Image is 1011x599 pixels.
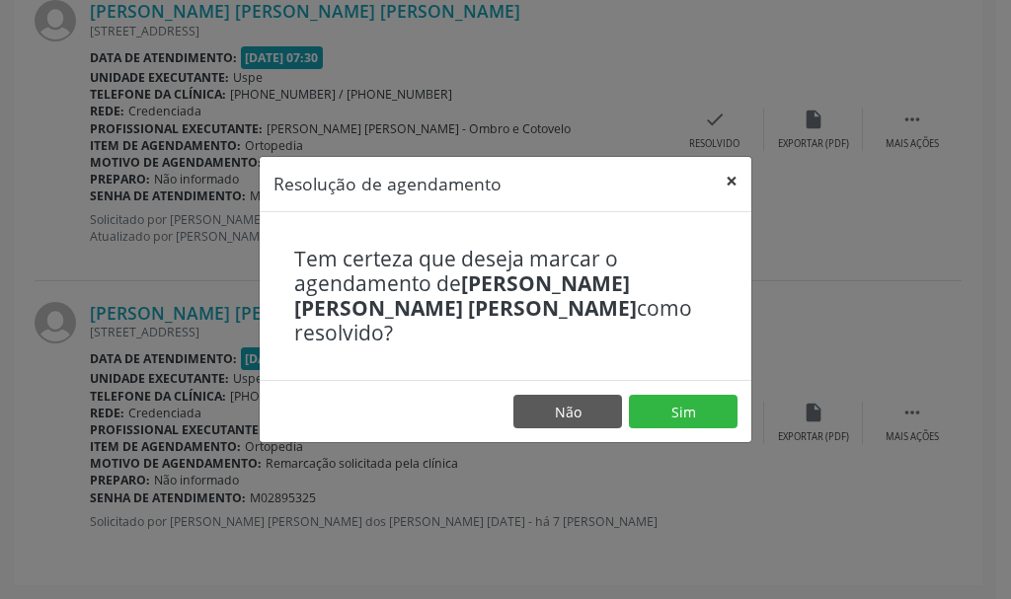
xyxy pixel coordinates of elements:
[294,269,637,322] b: [PERSON_NAME] [PERSON_NAME] [PERSON_NAME]
[273,171,502,196] h5: Resolução de agendamento
[712,157,751,205] button: Close
[629,395,738,428] button: Sim
[294,247,717,346] h4: Tem certeza que deseja marcar o agendamento de como resolvido?
[513,395,622,428] button: Não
